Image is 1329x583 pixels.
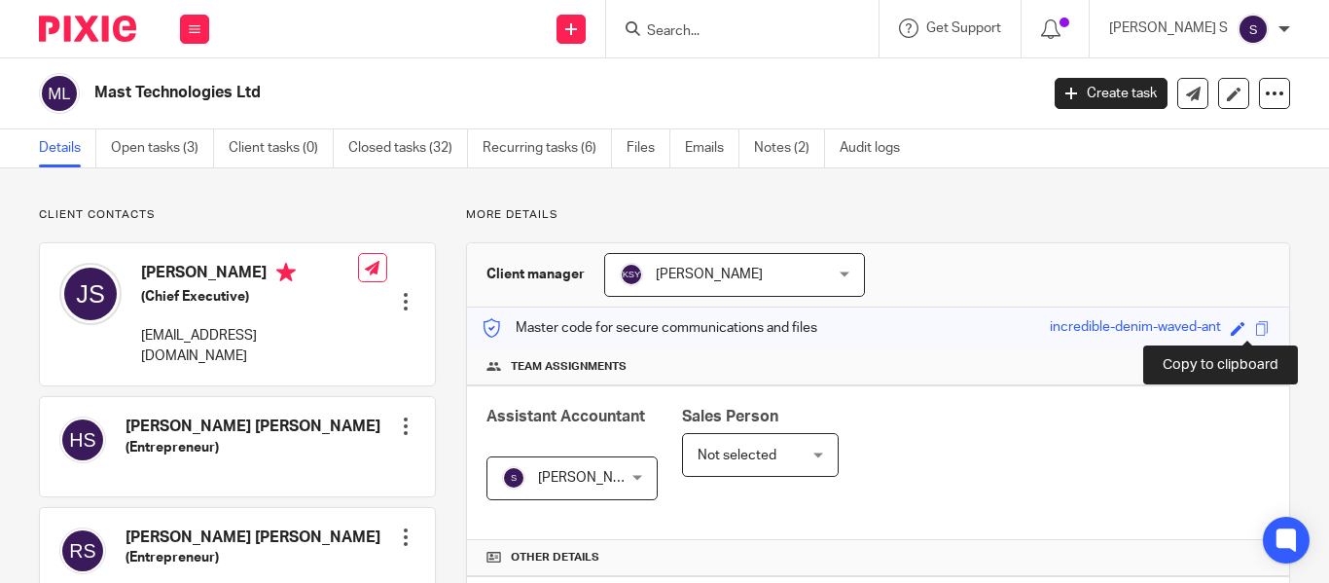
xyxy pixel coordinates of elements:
a: Client tasks (0) [229,129,334,167]
a: Details [39,129,96,167]
img: Pixie [39,16,136,42]
img: svg%3E [502,466,525,490]
span: Not selected [698,449,776,462]
img: svg%3E [59,263,122,325]
a: Emails [685,129,739,167]
p: More details [466,207,1290,223]
img: svg%3E [39,73,80,114]
p: [EMAIL_ADDRESS][DOMAIN_NAME] [141,326,358,366]
p: [PERSON_NAME] S [1109,18,1228,38]
h5: (Chief Executive) [141,287,358,307]
h5: (Entrepreneur) [126,548,380,567]
h4: [PERSON_NAME] [PERSON_NAME] [126,528,380,548]
h4: [PERSON_NAME] [141,263,358,287]
p: Client contacts [39,207,436,223]
img: svg%3E [59,417,106,463]
h4: [PERSON_NAME] [PERSON_NAME] [126,417,380,437]
div: incredible-denim-waved-ant [1050,317,1221,340]
a: Audit logs [840,129,915,167]
a: Closed tasks (32) [348,129,468,167]
span: [PERSON_NAME] [656,268,763,281]
h5: (Entrepreneur) [126,438,380,457]
a: Notes (2) [754,129,825,167]
span: [PERSON_NAME] S [538,471,657,485]
span: Get Support [926,21,1001,35]
img: svg%3E [1238,14,1269,45]
h2: Mast Technologies Ltd [94,83,840,103]
h3: Client manager [486,265,585,284]
input: Search [645,23,820,41]
img: svg%3E [59,528,106,574]
a: Files [627,129,670,167]
i: Primary [276,263,296,282]
a: Open tasks (3) [111,129,214,167]
a: Create task [1055,78,1167,109]
span: Team assignments [511,359,627,375]
span: Sales Person [682,409,778,424]
p: Master code for secure communications and files [482,318,817,338]
span: Other details [511,550,599,565]
span: Assistant Accountant [486,409,645,424]
img: svg%3E [620,263,643,286]
a: Recurring tasks (6) [483,129,612,167]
